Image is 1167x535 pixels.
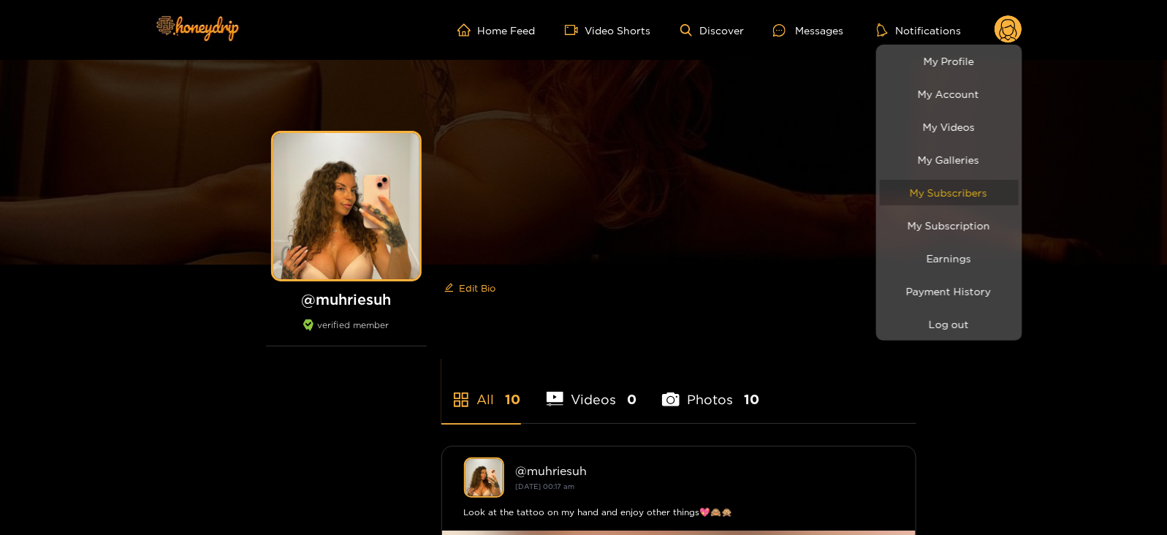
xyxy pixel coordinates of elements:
a: My Subscribers [880,180,1019,205]
a: My Galleries [880,147,1019,172]
button: Log out [880,311,1019,337]
a: My Profile [880,48,1019,74]
a: My Account [880,81,1019,107]
a: Earnings [880,246,1019,271]
a: Payment History [880,278,1019,304]
a: My Videos [880,114,1019,140]
a: My Subscription [880,213,1019,238]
